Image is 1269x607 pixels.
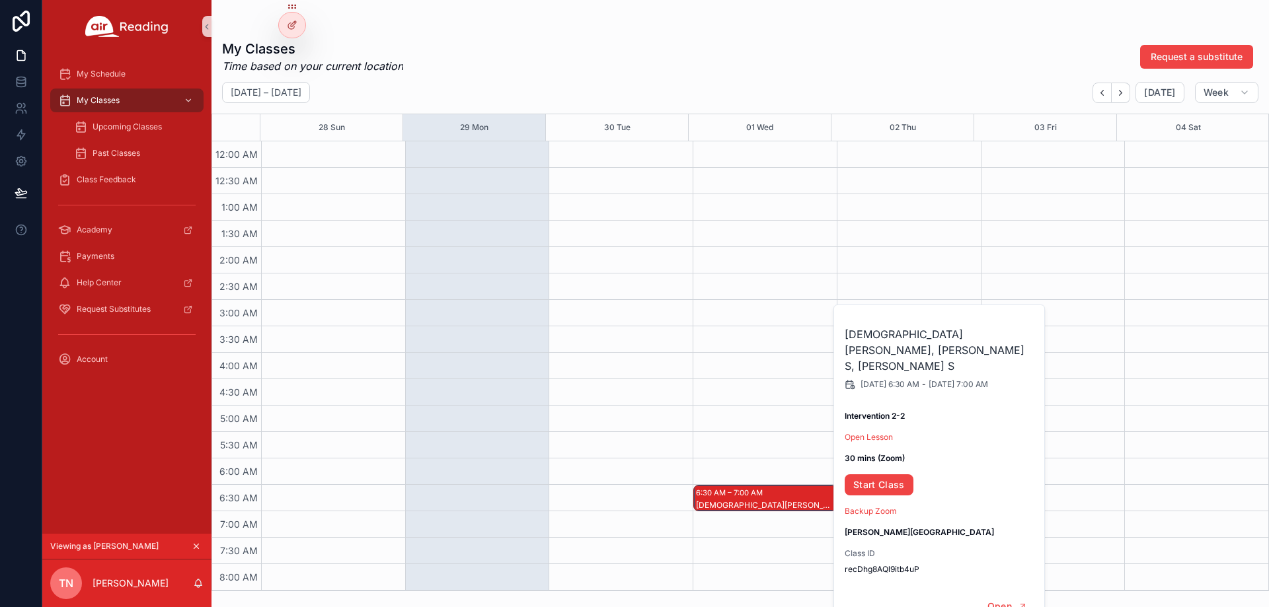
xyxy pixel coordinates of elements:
span: [DATE] [1144,87,1175,98]
strong: Intervention 2-2 [845,411,905,421]
strong: 30 mins (Zoom) [845,453,905,463]
a: My Schedule [50,62,204,86]
a: Class Feedback [50,168,204,192]
button: 04 Sat [1176,114,1201,141]
span: Account [77,354,108,365]
h1: My Classes [222,40,403,58]
a: Start Class [845,474,913,495]
button: 03 Fri [1034,114,1057,141]
a: Past Classes [66,141,204,165]
span: My Classes [77,95,120,106]
span: 7:00 AM [217,518,261,530]
span: recDhg8AQl9itb4uP [845,564,1035,575]
span: 12:30 AM [212,175,261,186]
div: [DEMOGRAPHIC_DATA][PERSON_NAME], [PERSON_NAME] S, [PERSON_NAME] S [696,500,835,511]
a: Account [50,347,204,371]
a: Open Lesson [845,432,893,442]
span: [DATE] 6:30 AM [861,379,919,390]
button: 01 Wed [746,114,773,141]
button: 29 Mon [460,114,488,141]
button: 28 Sun [319,114,345,141]
span: 4:00 AM [216,360,261,371]
span: Class Feedback [77,174,136,185]
button: 30 Tue [604,114,631,141]
button: Back [1093,83,1112,103]
span: 6:00 AM [216,466,261,477]
div: 6:30 AM – 7:00 AM [696,486,766,499]
span: Week [1204,87,1229,98]
span: My Schedule [77,69,126,79]
span: 5:00 AM [217,413,261,424]
a: Payments [50,244,204,268]
span: 7:30 AM [217,545,261,556]
span: 3:30 AM [216,334,261,345]
span: 4:30 AM [216,386,261,398]
span: - [922,379,926,390]
em: Time based on your current location [222,58,403,74]
a: Backup Zoom [845,506,897,516]
span: Upcoming Classes [93,122,162,132]
strong: [PERSON_NAME][GEOGRAPHIC_DATA] [845,527,994,537]
span: Viewing as [PERSON_NAME] [50,541,159,552]
p: [PERSON_NAME] [93,577,169,590]
span: 5:30 AM [217,439,261,450]
button: Next [1112,83,1130,103]
h2: [DEMOGRAPHIC_DATA][PERSON_NAME], [PERSON_NAME] S, [PERSON_NAME] S [845,326,1035,374]
span: Past Classes [93,148,140,159]
span: Payments [77,251,114,262]
h2: [DATE] – [DATE] [231,86,301,99]
span: [DATE] 7:00 AM [929,379,988,390]
a: My Classes [50,89,204,112]
span: 1:30 AM [218,228,261,239]
div: 6:30 AM – 7:00 AM[DEMOGRAPHIC_DATA][PERSON_NAME], [PERSON_NAME] S, [PERSON_NAME] S [694,485,836,511]
a: Request Substitutes [50,297,204,321]
button: [DATE] [1135,82,1184,103]
button: Request a substitute [1140,45,1253,69]
div: scrollable content [42,53,211,388]
span: 2:30 AM [216,281,261,292]
span: Academy [77,225,112,235]
img: App logo [85,16,169,37]
a: Academy [50,218,204,242]
a: Upcoming Classes [66,115,204,139]
span: Class ID [845,548,1035,559]
span: 3:00 AM [216,307,261,318]
span: Request a substitute [1151,50,1243,63]
span: Help Center [77,277,122,288]
span: 1:00 AM [218,201,261,213]
span: 8:00 AM [216,571,261,583]
span: TN [59,575,73,591]
button: 02 Thu [890,114,916,141]
span: 2:00 AM [216,254,261,266]
span: 12:00 AM [212,149,261,160]
span: Request Substitutes [77,304,151,314]
button: Week [1195,82,1258,103]
a: Help Center [50,271,204,295]
span: 6:30 AM [216,492,261,503]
